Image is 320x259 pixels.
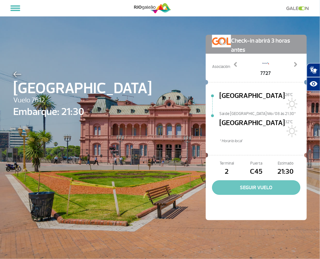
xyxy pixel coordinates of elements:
[241,160,271,166] span: Puerta
[212,64,231,70] span: Asociación:
[219,118,285,138] span: [GEOGRAPHIC_DATA]
[256,69,275,77] span: 7727
[271,160,300,166] span: Estimado
[285,125,298,137] img: Sol
[13,104,152,119] span: Embarque: 21:30
[219,111,307,115] span: Sai de [GEOGRAPHIC_DATA] Mo/08 às 21:30*
[307,63,320,91] div: Plugin de acessibilidade da Hand Talk.
[212,180,300,195] button: SEGUIR VUELO
[219,91,285,111] span: [GEOGRAPHIC_DATA]
[231,35,300,55] span: Check-in abrirá 3 horas antes
[13,95,152,106] span: Vuelo 7612
[285,98,298,110] img: Sol
[285,119,293,124] span: 32°C
[271,166,300,177] span: 21:30
[241,166,271,177] span: C45
[212,160,241,166] span: Terminal
[212,166,241,177] span: 2
[307,77,320,91] button: Abrir recursos assistivos.
[285,92,293,97] span: 26°C
[219,138,307,144] span: * Horario local
[307,63,320,77] button: Abrir tradutor de língua de sinais.
[13,77,152,100] span: [GEOGRAPHIC_DATA]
